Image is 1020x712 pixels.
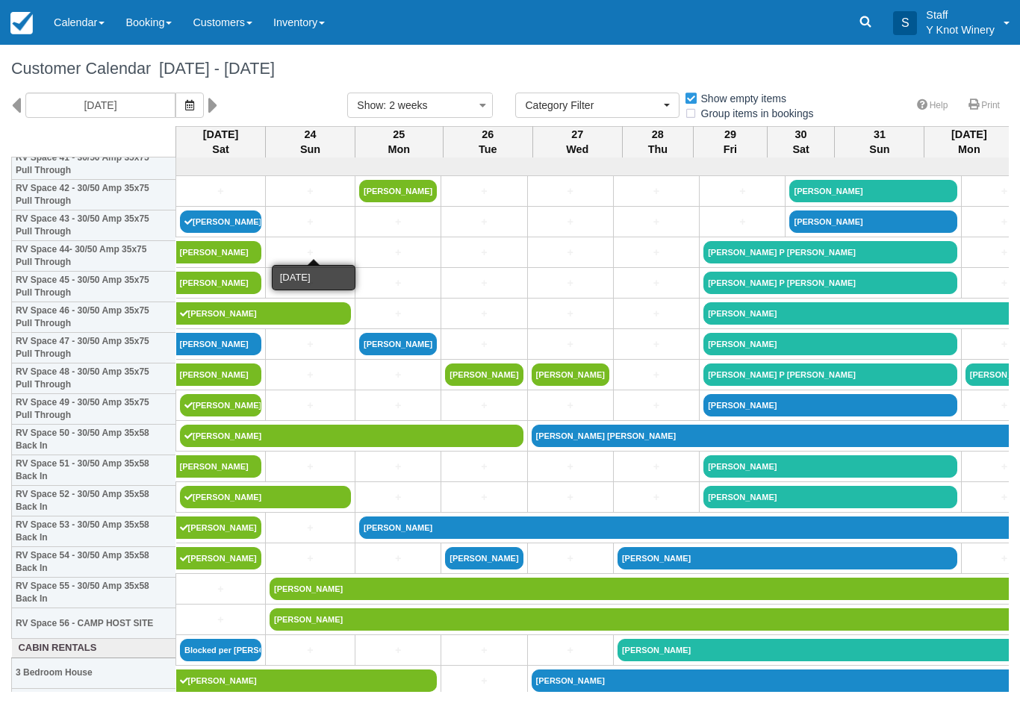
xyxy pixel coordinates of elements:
a: [PERSON_NAME] [176,455,262,478]
th: RV Space 47 - 30/50 Amp 35x75 Pull Through [12,333,176,363]
a: [PERSON_NAME] [359,180,437,202]
a: + [359,551,437,566]
a: + [359,398,437,413]
th: RV Space 52 - 30/50 Amp 35x58 Back In [12,486,176,516]
a: + [445,275,523,291]
a: + [445,337,523,352]
th: RV Space 49 - 30/50 Amp 35x75 Pull Through [12,394,176,425]
a: + [359,214,437,230]
a: + [532,643,609,658]
a: + [359,367,437,383]
a: + [618,337,695,352]
a: + [618,184,695,199]
th: RV Space 45 - 30/50 Amp 35x75 Pull Through [12,272,176,302]
a: + [359,459,437,475]
a: [PERSON_NAME] [176,669,438,692]
a: Cabin Rentals [16,641,172,655]
span: Group items in bookings [684,107,826,118]
a: + [532,275,609,291]
a: + [618,490,695,505]
a: [PERSON_NAME] [180,425,523,447]
th: RV Space 42 - 30/50 Amp 35x75 Pull Through [12,180,176,210]
a: + [618,214,695,230]
span: Category Filter [525,98,660,113]
a: + [180,581,261,597]
th: RV Space 54 - 30/50 Amp 35x58 Back In [12,547,176,578]
a: + [445,306,523,322]
a: [PERSON_NAME] [703,455,957,478]
a: + [618,275,695,291]
a: + [180,184,261,199]
th: 26 Tue [443,126,532,157]
img: checkfront-main-nav-mini-logo.png [10,12,33,34]
a: + [532,306,609,322]
span: Show [357,99,383,111]
a: [PERSON_NAME] [359,333,437,355]
th: RV Space 41 - 30/50 Amp 35x75 Pull Through [12,149,176,180]
a: + [359,245,437,260]
a: + [703,214,781,230]
p: Y Knot Winery [926,22,995,37]
a: [PERSON_NAME] [176,241,262,263]
a: + [359,306,437,322]
a: Blocked per [PERSON_NAME] [180,639,261,661]
th: 25 Mon [355,126,444,157]
a: [PERSON_NAME] [618,547,957,569]
a: + [445,490,523,505]
a: [PERSON_NAME] [789,180,957,202]
a: + [270,643,351,658]
a: + [180,612,261,628]
th: RV Space 48 - 30/50 Amp 35x75 Pull Through [12,363,176,394]
a: [PERSON_NAME] [176,272,262,294]
a: + [270,184,351,199]
a: + [270,398,351,413]
a: [PERSON_NAME] [180,486,351,508]
a: + [445,214,523,230]
a: [PERSON_NAME] [176,333,262,355]
a: [PERSON_NAME] P [PERSON_NAME] [703,241,957,263]
th: RV Space 53 - 30/50 Amp 35x58 Back In [12,516,176,547]
th: [DATE] Sat [176,126,266,157]
button: Show: 2 weeks [347,93,493,118]
span: Show empty items [684,93,798,103]
a: + [445,398,523,413]
a: Print [960,95,1009,116]
a: [PERSON_NAME] [445,363,523,386]
div: S [893,11,917,35]
span: : 2 weeks [383,99,427,111]
a: + [445,184,523,199]
a: [PERSON_NAME] P [PERSON_NAME] [703,363,957,386]
a: [PERSON_NAME] [789,210,957,233]
th: 31 Sun [835,126,924,157]
th: RV Space 56 - CAMP HOST SITE [12,608,176,639]
a: + [270,245,351,260]
a: + [618,367,695,383]
a: + [532,490,609,505]
th: RV Space 50 - 30/50 Amp 35x58 Back In [12,425,176,455]
span: [DATE] - [DATE] [151,59,275,78]
h1: Customer Calendar [11,60,1009,78]
p: Staff [926,7,995,22]
th: 27 Wed [532,126,622,157]
a: + [532,337,609,352]
a: + [532,214,609,230]
a: + [445,673,523,689]
a: + [532,245,609,260]
label: Group items in bookings [684,102,824,125]
th: [DATE] Mon [924,126,1014,157]
a: [PERSON_NAME] [703,394,957,416]
a: + [618,306,695,322]
th: 24 Sun [266,126,355,157]
a: [PERSON_NAME] [176,302,352,325]
a: + [532,398,609,413]
a: [PERSON_NAME] [180,394,261,416]
a: + [445,245,523,260]
a: + [270,214,351,230]
a: [PERSON_NAME] [532,363,609,386]
label: Show empty items [684,87,796,110]
a: [PERSON_NAME] [176,547,262,569]
th: RV Space 44- 30/50 Amp 35x75 Pull Through [12,241,176,272]
a: [PERSON_NAME] [180,210,261,233]
th: 3 Bedroom House [12,658,176,688]
a: [PERSON_NAME] [703,333,957,355]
